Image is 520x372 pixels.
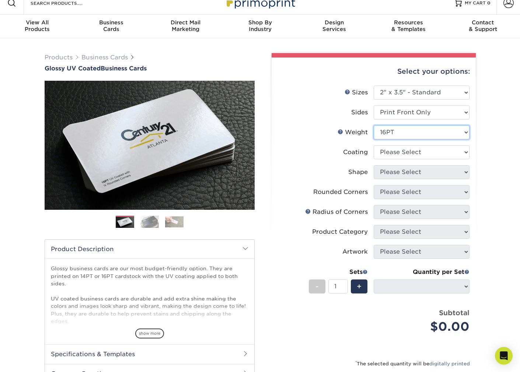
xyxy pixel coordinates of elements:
[305,208,368,216] div: Radius of Corners
[312,227,368,236] div: Product Category
[74,19,149,32] div: Cards
[149,19,223,32] div: Marketing
[116,213,134,232] img: Business Cards 01
[51,265,248,362] p: Glossy business cards are our most budget-friendly option. They are printed on 14PT or 16PT cards...
[348,168,368,177] div: Shape
[135,328,164,338] span: show more
[357,281,362,292] span: +
[223,15,297,38] a: Shop ByIndustry
[338,128,368,137] div: Weight
[309,268,368,277] div: Sets
[371,19,446,26] span: Resources
[45,240,254,258] h2: Product Description
[379,318,470,336] div: $0.00
[355,361,470,366] small: The selected quantity will be
[446,19,520,32] div: & Support
[165,216,184,227] img: Business Cards 03
[223,19,297,26] span: Shop By
[495,347,513,365] div: Open Intercom Messenger
[297,19,371,26] span: Design
[315,281,319,292] span: -
[74,15,149,38] a: BusinessCards
[45,54,73,61] a: Products
[351,108,368,117] div: Sides
[278,58,470,86] div: Select your options:
[342,247,368,256] div: Artwork
[371,19,446,32] div: & Templates
[45,65,255,72] a: Glossy UV CoatedBusiness Cards
[297,15,371,38] a: DesignServices
[149,19,223,26] span: Direct Mail
[45,344,254,364] h2: Specifications & Templates
[487,0,491,6] span: 0
[81,54,128,61] a: Business Cards
[297,19,371,32] div: Services
[343,148,368,157] div: Coating
[149,15,223,38] a: Direct MailMarketing
[45,65,101,72] span: Glossy UV Coated
[374,268,470,277] div: Quantity per Set
[429,361,470,366] a: digitally printed
[223,19,297,32] div: Industry
[345,88,368,97] div: Sizes
[446,15,520,38] a: Contact& Support
[45,40,255,250] img: Glossy UV Coated 01
[313,188,368,197] div: Rounded Corners
[439,309,470,317] strong: Subtotal
[45,65,255,72] h1: Business Cards
[446,19,520,26] span: Contact
[74,19,149,26] span: Business
[371,15,446,38] a: Resources& Templates
[140,215,159,228] img: Business Cards 02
